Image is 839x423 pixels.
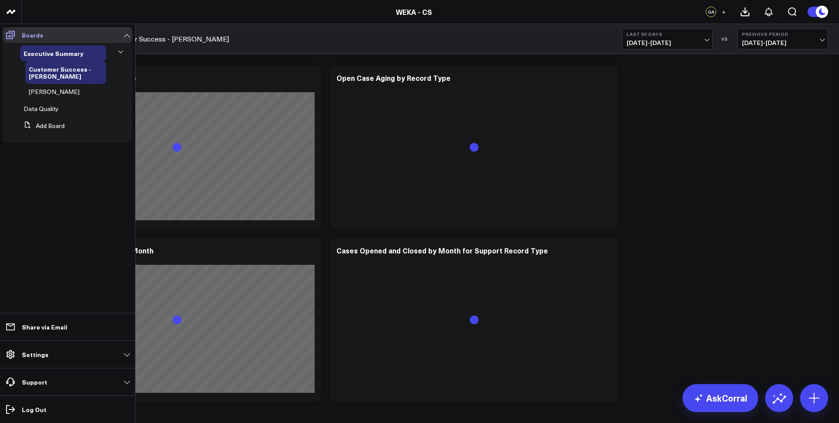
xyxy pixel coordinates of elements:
[24,105,59,112] a: Data Quality
[22,351,49,358] p: Settings
[737,28,828,49] button: Previous Period[DATE]-[DATE]
[722,9,726,15] span: +
[20,118,65,134] button: Add Board
[336,246,548,255] div: Cases Opened and Closed by Month for Support Record Type
[22,406,46,413] p: Log Out
[106,34,229,44] a: Customer Success - [PERSON_NAME]
[22,31,43,38] p: Boards
[24,104,59,113] span: Data Quality
[742,39,823,46] span: [DATE] - [DATE]
[29,66,98,80] a: Customer Success - [PERSON_NAME]
[29,65,91,80] span: Customer Success - [PERSON_NAME]
[29,87,80,96] span: [PERSON_NAME]
[622,28,713,49] button: Last 30 Days[DATE]-[DATE]
[627,39,708,46] span: [DATE] - [DATE]
[683,384,758,412] a: AskCorral
[336,73,451,83] div: Open Case Aging by Record Type
[396,7,432,17] a: WEKA - CS
[3,402,132,417] a: Log Out
[24,49,83,58] span: Executive Summary
[742,31,823,37] b: Previous Period
[22,323,67,330] p: Share via Email
[627,31,708,37] b: Last 30 Days
[24,50,83,57] a: Executive Summary
[718,7,729,17] button: +
[29,88,80,95] a: [PERSON_NAME]
[22,378,47,385] p: Support
[706,7,716,17] div: GA
[717,36,733,42] div: VS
